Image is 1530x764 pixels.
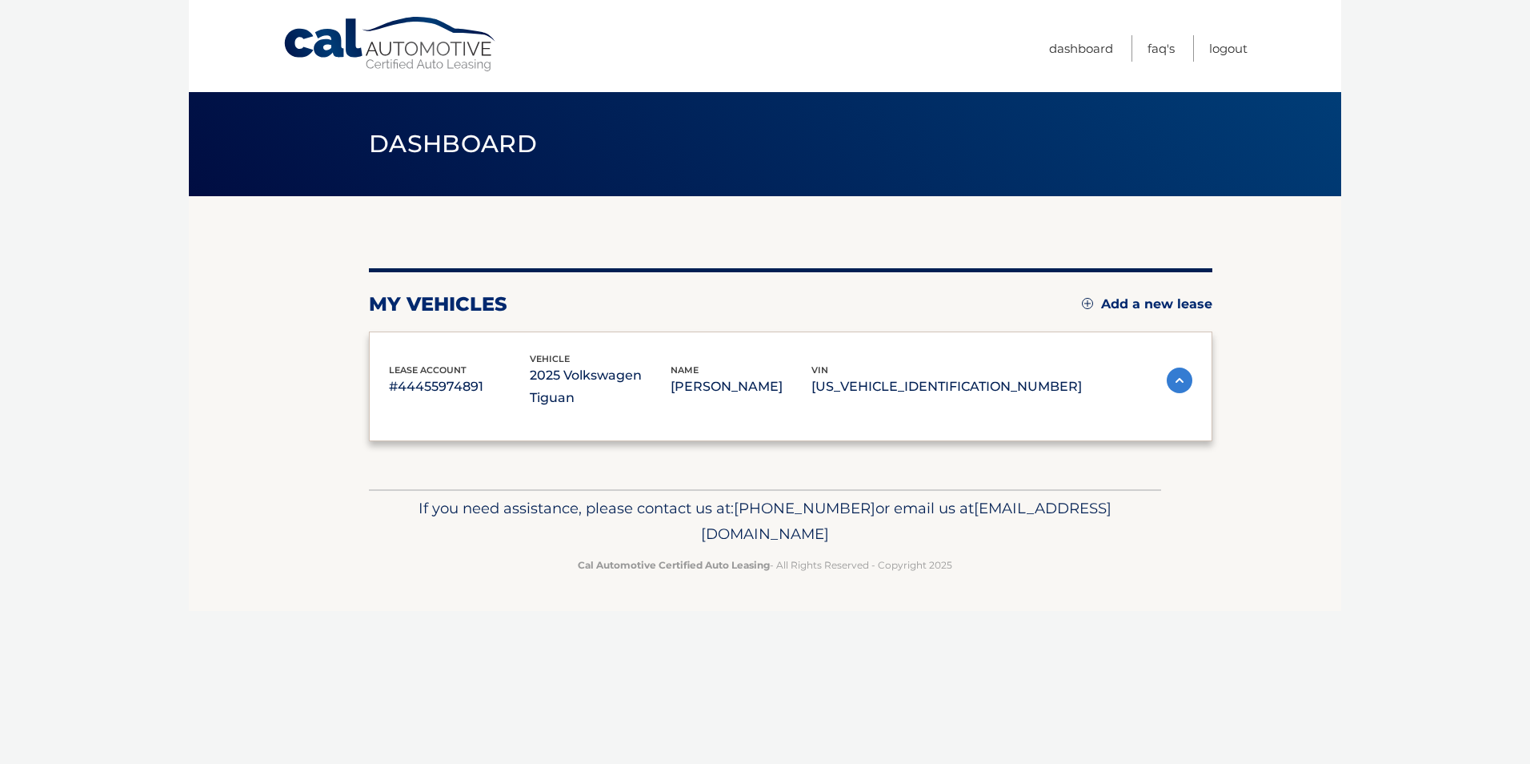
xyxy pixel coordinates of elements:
span: vin [811,364,828,376]
p: If you need assistance, please contact us at: or email us at [379,496,1151,547]
span: Dashboard [369,129,537,159]
a: FAQ's [1147,35,1175,62]
p: #44455974891 [389,376,530,398]
a: Dashboard [1049,35,1113,62]
p: - All Rights Reserved - Copyright 2025 [379,557,1151,573]
span: [PHONE_NUMBER] [734,499,875,517]
a: Add a new lease [1082,296,1212,312]
img: accordion-active.svg [1167,368,1192,393]
span: vehicle [530,353,570,364]
strong: Cal Automotive Certified Auto Leasing [578,559,770,571]
p: 2025 Volkswagen Tiguan [530,364,671,409]
span: lease account [389,364,467,376]
a: Logout [1209,35,1248,62]
p: [PERSON_NAME] [671,376,811,398]
img: add.svg [1082,298,1093,309]
span: name [671,364,699,376]
h2: my vehicles [369,292,507,316]
p: [US_VEHICLE_IDENTIFICATION_NUMBER] [811,376,1082,398]
a: Cal Automotive [282,16,499,73]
